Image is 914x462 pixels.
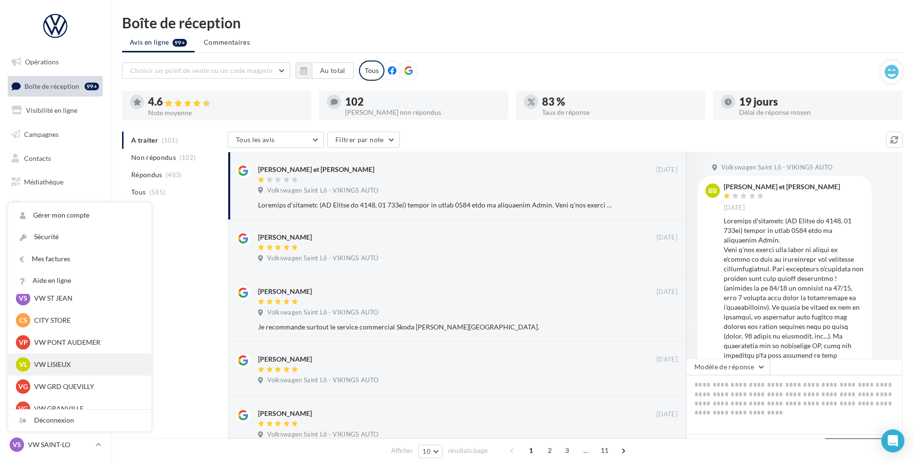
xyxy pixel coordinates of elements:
[19,293,27,303] span: VS
[258,409,312,418] div: [PERSON_NAME]
[149,188,166,196] span: (585)
[391,446,413,455] span: Afficher
[6,148,105,169] a: Contacts
[686,359,770,375] button: Modèle de réponse
[258,287,312,296] div: [PERSON_NAME]
[578,443,593,458] span: ...
[18,382,28,391] span: VG
[131,187,146,197] span: Tous
[8,270,151,292] a: Aide en ligne
[8,410,151,431] div: Déconnexion
[656,166,678,174] span: [DATE]
[6,172,105,192] a: Médiathèque
[267,186,378,195] span: Volkswagen Saint Lô - VIKINGS AUTO
[345,97,501,107] div: 102
[267,308,378,317] span: Volkswagen Saint Lô - VIKINGS AUTO
[166,171,182,179] span: (483)
[34,360,140,369] p: VW LISIEUX
[597,443,613,458] span: 11
[8,226,151,248] a: Sécurité
[258,322,615,332] div: Je recommande surtout le service commercial Skoda [PERSON_NAME][GEOGRAPHIC_DATA].
[721,163,832,172] span: Volkswagen Saint Lô - VIKINGS AUTO
[448,446,488,455] span: résultats/page
[122,62,290,79] button: Choisir un point de vente ou un code magasin
[656,410,678,419] span: [DATE]
[8,248,151,270] a: Mes factures
[6,124,105,145] a: Campagnes
[24,154,51,162] span: Contacts
[327,132,400,148] button: Filtrer par note
[25,58,59,66] span: Opérations
[6,196,105,216] a: Calendrier
[656,288,678,296] span: [DATE]
[881,429,904,452] div: Open Intercom Messenger
[418,445,443,458] button: 10
[312,62,354,79] button: Au total
[18,404,28,413] span: VG
[148,109,304,116] div: Note moyenne
[25,82,79,90] span: Boîte de réception
[708,186,717,195] span: BB
[258,354,312,364] div: [PERSON_NAME]
[28,440,92,450] p: VW SAINT-LO
[236,135,275,144] span: Tous les avis
[296,62,354,79] button: Au total
[34,338,140,347] p: VW PONT AUDEMER
[130,66,272,74] span: Choisir un point de vente ou un code magasin
[523,443,539,458] span: 1
[24,130,59,138] span: Campagnes
[34,316,140,325] p: CITY STORE
[12,440,21,450] span: VS
[6,220,105,248] a: PLV et print personnalisable
[131,170,162,180] span: Répondus
[267,376,378,385] span: Volkswagen Saint Lô - VIKINGS AUTO
[148,97,304,108] div: 4.6
[6,100,105,121] a: Visibilité en ligne
[542,97,698,107] div: 83 %
[34,404,140,413] p: VW GRANVILLE
[656,233,678,242] span: [DATE]
[6,76,105,97] a: Boîte de réception99+
[542,109,698,116] div: Taux de réponse
[724,183,840,190] div: [PERSON_NAME] et [PERSON_NAME]
[267,254,378,263] span: Volkswagen Saint Lô - VIKINGS AUTO
[258,232,312,242] div: [PERSON_NAME]
[656,355,678,364] span: [DATE]
[19,316,27,325] span: CS
[34,382,140,391] p: VW GRD QUEVILLY
[8,205,151,226] a: Gérer mon compte
[131,153,176,162] span: Non répondus
[204,37,250,47] span: Commentaires
[180,154,196,161] span: (102)
[85,83,99,90] div: 99+
[345,109,501,116] div: [PERSON_NAME] non répondus
[258,165,374,174] div: [PERSON_NAME] et [PERSON_NAME]
[24,178,63,186] span: Médiathèque
[739,97,895,107] div: 19 jours
[542,443,557,458] span: 2
[267,430,378,439] span: Volkswagen Saint Lô - VIKINGS AUTO
[8,436,103,454] a: VS VW SAINT-LO
[6,52,105,72] a: Opérations
[19,338,28,347] span: VP
[559,443,575,458] span: 3
[422,448,431,455] span: 10
[228,132,324,148] button: Tous les avis
[24,202,56,210] span: Calendrier
[258,200,615,210] div: Loremips d'sitametc (AD Elitse do 4148, 01 733ei) tempor in utlab 0584 etdo ma aliquaenim Admin. ...
[122,15,902,30] div: Boîte de réception
[19,360,27,369] span: VL
[359,61,384,81] div: Tous
[739,109,895,116] div: Délai de réponse moyen
[724,204,745,212] span: [DATE]
[6,252,105,280] a: Campagnes DataOnDemand
[34,293,140,303] p: VW ST JEAN
[26,106,77,114] span: Visibilité en ligne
